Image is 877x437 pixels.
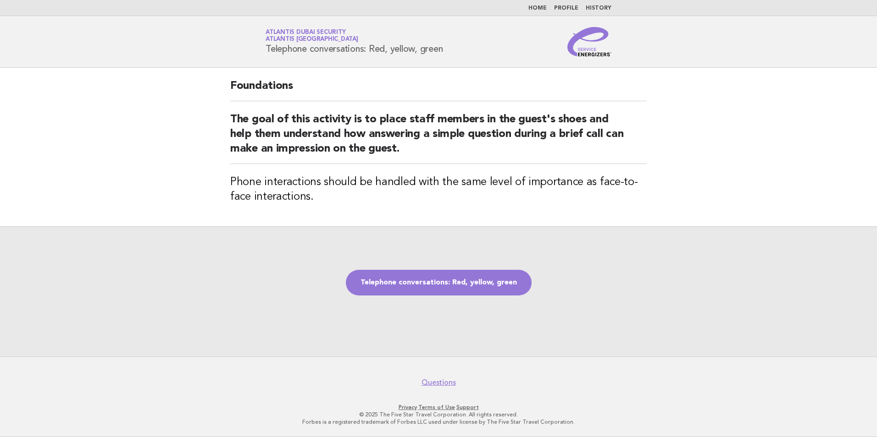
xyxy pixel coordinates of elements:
[158,418,719,426] p: Forbes is a registered trademark of Forbes LLC used under license by The Five Star Travel Corpora...
[418,404,455,410] a: Terms of Use
[266,30,443,54] h1: Telephone conversations: Red, yellow, green
[586,5,611,11] a: History
[158,411,719,418] p: © 2025 The Five Star Travel Corporation. All rights reserved.
[230,175,647,204] h3: Phone interactions should be handled with the same level of importance as face-to-face interactions.
[230,112,647,164] h2: The goal of this activity is to place staff members in the guest's shoes and help them understand...
[230,79,647,101] h2: Foundations
[399,404,417,410] a: Privacy
[158,404,719,411] p: · ·
[266,29,358,42] a: Atlantis Dubai SecurityAtlantis [GEOGRAPHIC_DATA]
[346,270,532,295] a: Telephone conversations: Red, yellow, green
[528,5,547,11] a: Home
[422,378,456,387] a: Questions
[266,37,358,43] span: Atlantis [GEOGRAPHIC_DATA]
[456,404,479,410] a: Support
[567,27,611,56] img: Service Energizers
[554,5,578,11] a: Profile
